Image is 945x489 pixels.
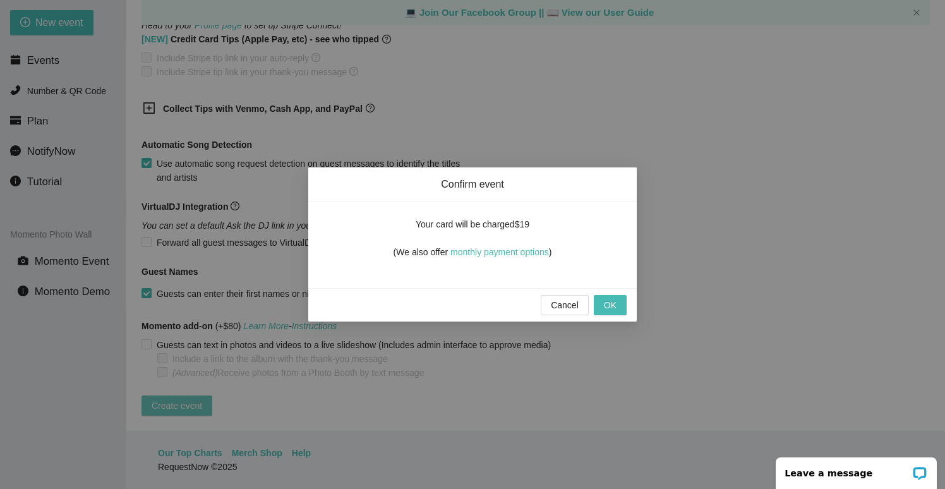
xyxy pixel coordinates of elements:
[541,295,589,315] button: Cancel
[604,298,617,312] span: OK
[323,178,622,191] span: Confirm event
[551,298,579,312] span: Cancel
[450,247,549,257] a: monthly payment options
[394,231,552,259] div: (We also offer )
[767,449,945,489] iframe: LiveChat chat widget
[594,295,627,315] button: OK
[416,217,529,231] div: Your card will be charged $19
